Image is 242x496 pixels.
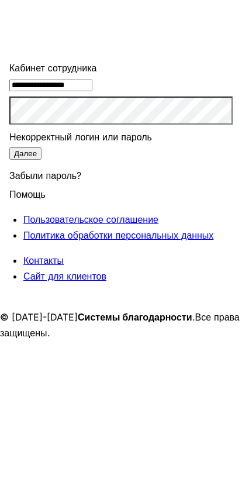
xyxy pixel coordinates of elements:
strong: Системы благодарности [78,311,192,323]
div: Кабинет сотрудника [9,60,233,76]
span: Помощь [9,181,46,200]
button: Далее [9,147,42,160]
div: Некорректный логин или пароль [9,129,233,145]
div: Забыли пароль? [9,161,233,187]
a: Сайт для клиентов [23,270,106,282]
a: Политика обработки персональных данных [23,229,213,241]
a: Пользовательское соглашение [23,213,158,225]
a: Контакты [23,254,64,266]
